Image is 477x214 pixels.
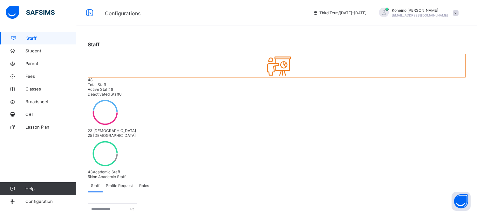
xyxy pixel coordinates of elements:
span: 0 [119,92,122,97]
span: Configurations [105,10,140,17]
span: Profile Request [106,183,133,188]
div: Koneino Griffith [373,8,462,18]
span: Broadsheet [25,99,76,104]
span: CBT [25,112,76,117]
span: [DEMOGRAPHIC_DATA] [93,133,136,138]
span: Classes [25,86,76,91]
div: Total Staff [88,82,466,87]
span: Active Staff [88,87,108,92]
span: Staff [88,41,99,48]
span: Koneino [PERSON_NAME] [392,8,448,13]
span: Staff [91,183,99,188]
span: Non Academic Staff [90,174,126,179]
span: Roles [139,183,149,188]
span: Fees [25,74,76,79]
span: Parent [25,61,76,66]
span: Staff [26,36,76,41]
span: 43 [88,170,93,174]
span: Academic Staff [93,170,120,174]
span: [DEMOGRAPHIC_DATA] [93,128,136,133]
span: 5 [88,174,90,179]
span: 25 [88,133,92,138]
img: safsims [6,6,55,19]
span: Lesson Plan [25,124,76,130]
button: Open asap [452,192,471,211]
span: session/term information [313,10,366,15]
span: 48 [88,77,92,82]
span: [EMAIL_ADDRESS][DOMAIN_NAME] [392,13,448,17]
span: 23 [88,128,92,133]
span: Configuration [25,199,76,204]
span: 48 [108,87,113,92]
span: Deactivated Staff [88,92,119,97]
span: Student [25,48,76,53]
span: Help [25,186,76,191]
